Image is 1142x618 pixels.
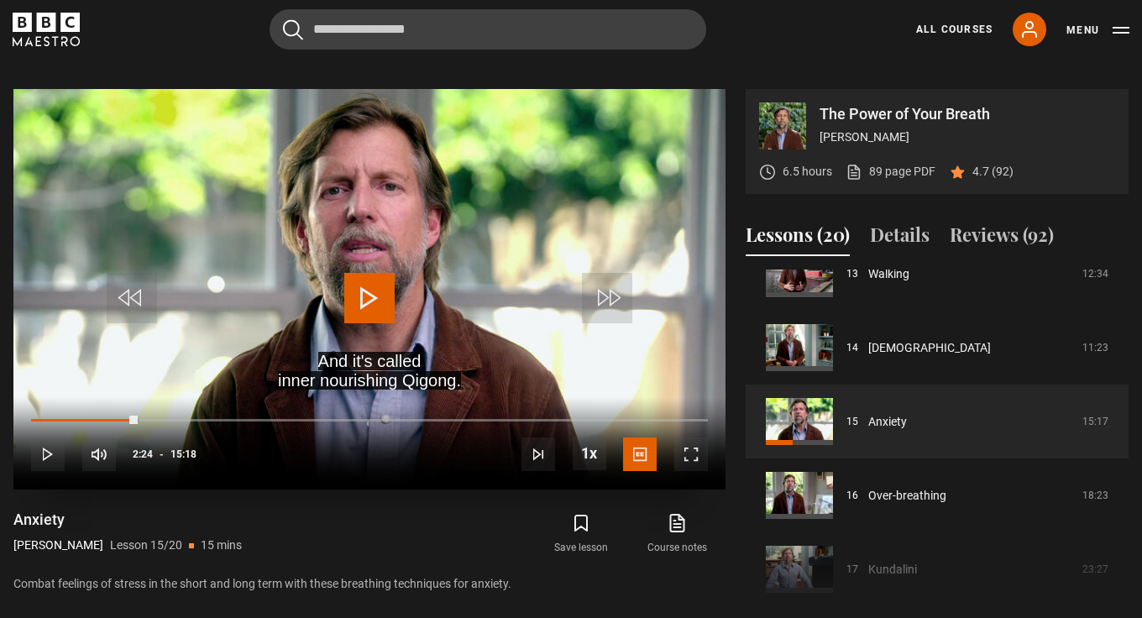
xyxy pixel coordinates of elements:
a: All Courses [916,22,993,37]
button: Play [31,437,65,471]
button: Details [870,221,930,256]
button: Lessons (20) [746,221,850,256]
button: Playback Rate [573,437,606,470]
div: Progress Bar [31,419,708,422]
a: 89 page PDF [846,163,935,181]
button: Fullscreen [674,437,708,471]
button: Reviews (92) [950,221,1054,256]
button: Save lesson [533,510,629,558]
a: Anxiety [868,413,907,431]
p: 4.7 (92) [972,163,1014,181]
p: [PERSON_NAME] [13,537,103,554]
button: Mute [82,437,116,471]
p: The Power of Your Breath [820,107,1115,122]
p: 15 mins [201,537,242,554]
p: 6.5 hours [783,163,832,181]
span: 15:18 [170,439,196,469]
button: Submit the search query [283,19,303,40]
button: Captions [623,437,657,471]
p: Combat feelings of stress in the short and long term with these breathing techniques for anxiety. [13,575,726,593]
svg: BBC Maestro [13,13,80,46]
p: Lesson 15/20 [110,537,182,554]
a: Course notes [630,510,726,558]
a: [DEMOGRAPHIC_DATA] [868,339,991,357]
input: Search [270,9,706,50]
span: 2:24 [133,439,153,469]
a: Over-breathing [868,487,946,505]
button: Next Lesson [521,437,555,471]
video-js: Video Player [13,89,726,490]
button: Toggle navigation [1066,22,1129,39]
p: [PERSON_NAME] [820,128,1115,146]
h1: Anxiety [13,510,242,530]
span: - [160,448,164,460]
a: Walking [868,265,909,283]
